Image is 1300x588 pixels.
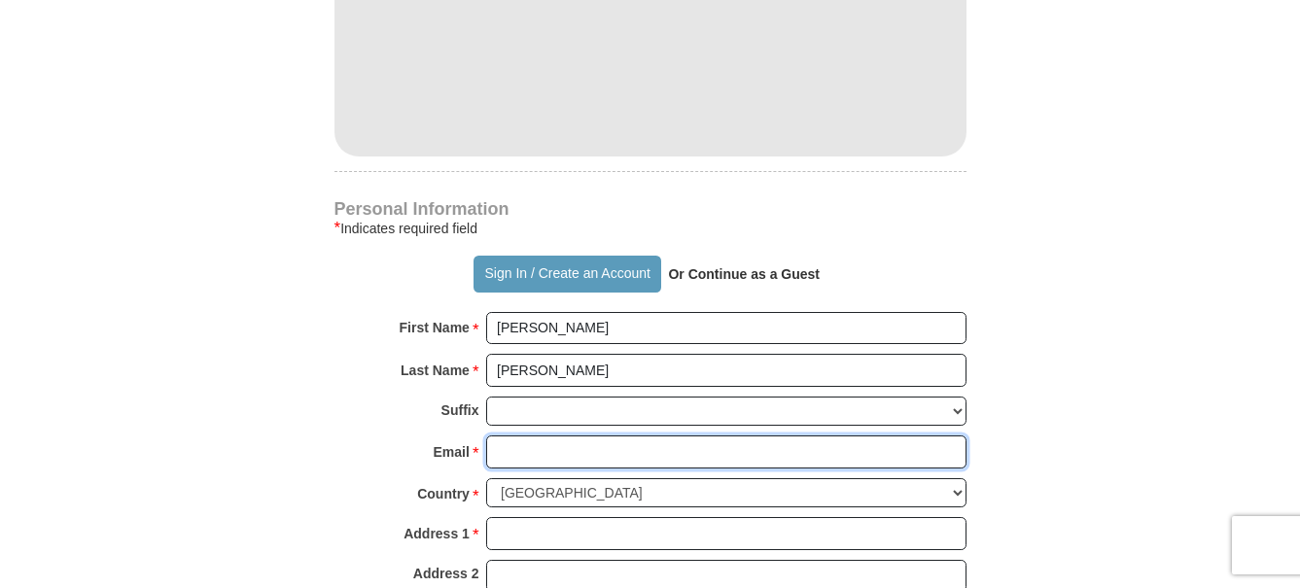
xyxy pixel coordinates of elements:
[668,266,820,282] strong: Or Continue as a Guest
[404,520,470,547] strong: Address 1
[400,314,470,341] strong: First Name
[334,201,966,217] h4: Personal Information
[401,357,470,384] strong: Last Name
[434,438,470,466] strong: Email
[417,480,470,507] strong: Country
[334,217,966,240] div: Indicates required field
[474,256,661,293] button: Sign In / Create an Account
[413,560,479,587] strong: Address 2
[441,397,479,424] strong: Suffix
